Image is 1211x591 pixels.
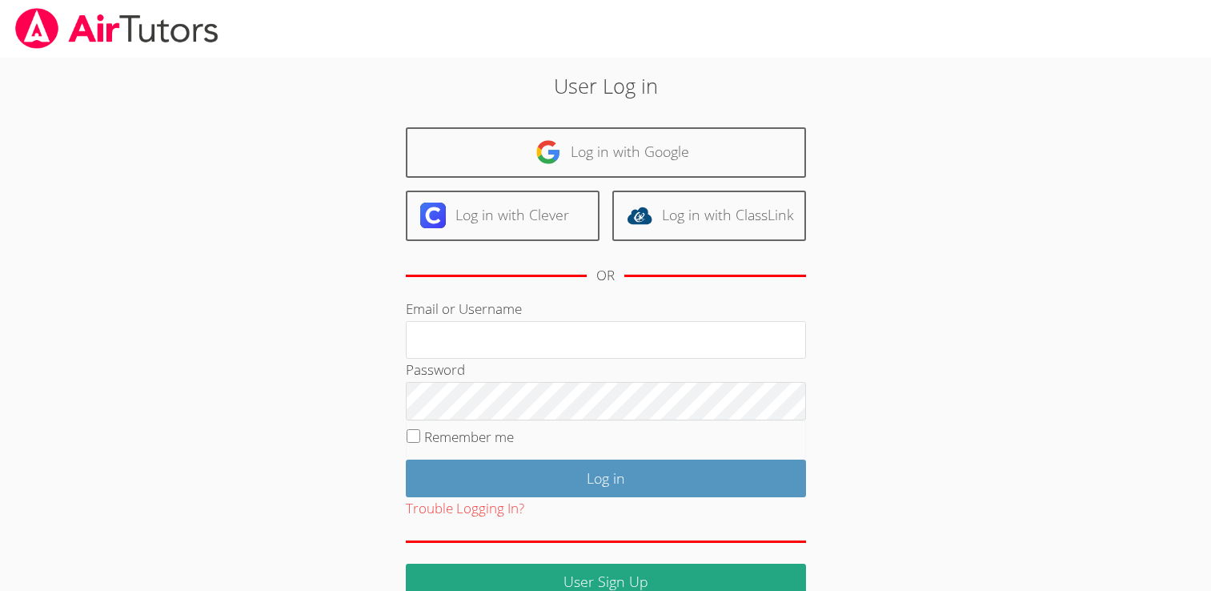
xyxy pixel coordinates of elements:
[424,428,514,446] label: Remember me
[406,497,524,521] button: Trouble Logging In?
[596,264,615,287] div: OR
[279,70,932,101] h2: User Log in
[535,139,561,165] img: google-logo-50288ca7cdecda66e5e0955fdab243c47b7ad437acaf1139b6f446037453330a.svg
[406,360,465,379] label: Password
[420,203,446,228] img: clever-logo-6eab21bc6e7a338710f1a6ff85c0baf02591cd810cc4098c63d3a4b26e2feb20.svg
[612,191,806,241] a: Log in with ClassLink
[406,127,806,178] a: Log in with Google
[406,460,806,497] input: Log in
[14,8,220,49] img: airtutors_banner-c4298cdbf04f3fff15de1276eac7730deb9818008684d7c2e4769d2f7ddbe033.png
[627,203,652,228] img: classlink-logo-d6bb404cc1216ec64c9a2012d9dc4662098be43eaf13dc465df04b49fa7ab582.svg
[406,191,599,241] a: Log in with Clever
[406,300,522,318] label: Email or Username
